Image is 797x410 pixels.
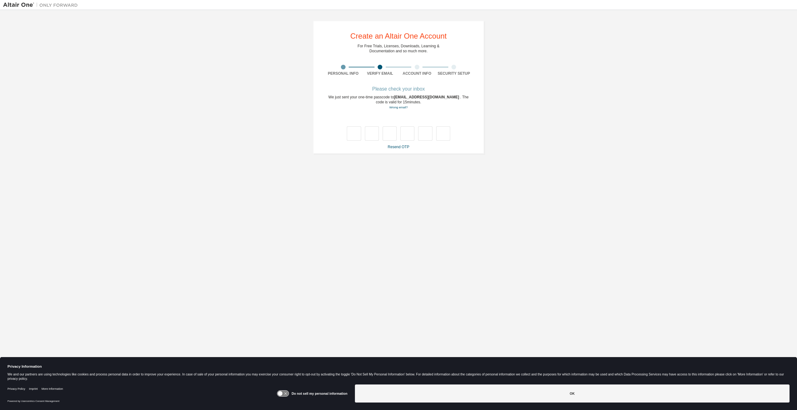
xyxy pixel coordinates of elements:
[325,71,362,76] div: Personal Info
[358,44,440,54] div: For Free Trials, Licenses, Downloads, Learning & Documentation and so much more.
[398,71,436,76] div: Account Info
[3,2,81,8] img: Altair One
[394,95,460,99] span: [EMAIL_ADDRESS][DOMAIN_NAME]
[389,106,408,109] a: Go back to the registration form
[325,87,472,91] div: Please check your inbox
[388,145,409,149] a: Resend OTP
[436,71,473,76] div: Security Setup
[362,71,399,76] div: Verify Email
[350,32,447,40] div: Create an Altair One Account
[325,95,472,110] div: We just sent your one-time passcode to . The code is valid for 15 minutes.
